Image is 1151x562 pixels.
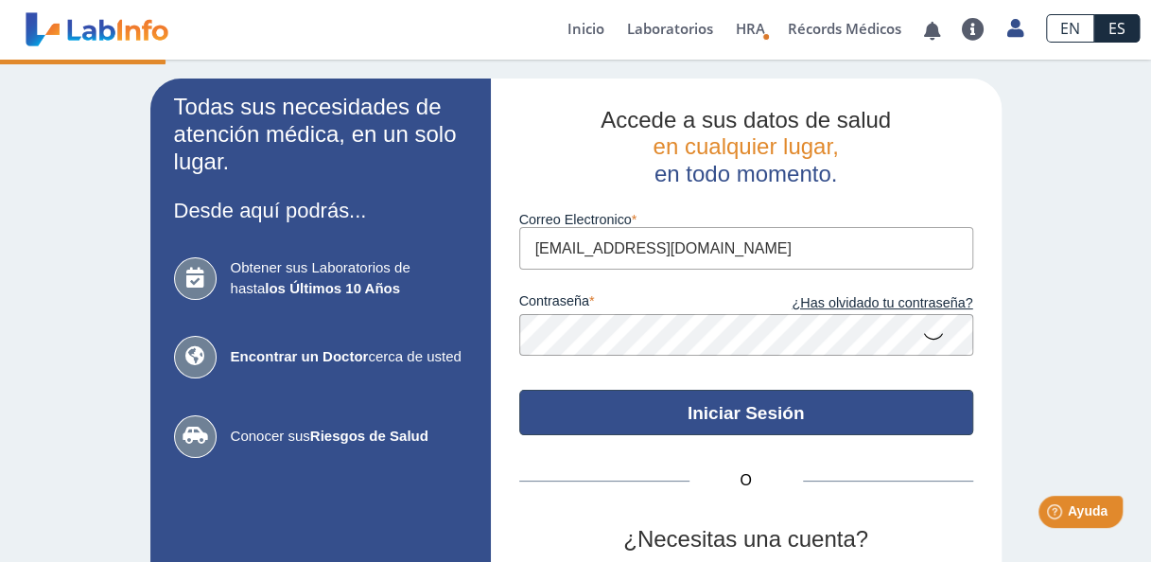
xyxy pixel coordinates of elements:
[231,426,467,448] span: Conocer sus
[519,526,973,553] h2: ¿Necesitas una cuenta?
[1094,14,1140,43] a: ES
[654,161,837,186] span: en todo momento.
[174,94,467,175] h2: Todas sus necesidades de atención médica, en un solo lugar.
[983,488,1130,541] iframe: Help widget launcher
[310,428,428,444] b: Riesgos de Salud
[746,293,973,314] a: ¿Has olvidado tu contraseña?
[601,107,891,132] span: Accede a sus datos de salud
[265,280,400,296] b: los Últimos 10 Años
[174,199,467,222] h3: Desde aquí podrás...
[231,346,467,368] span: cerca de usted
[519,293,746,314] label: contraseña
[231,348,369,364] b: Encontrar un Doctor
[519,212,973,227] label: Correo Electronico
[231,257,467,300] span: Obtener sus Laboratorios de hasta
[689,469,803,492] span: O
[736,19,765,38] span: HRA
[519,390,973,435] button: Iniciar Sesión
[653,133,838,159] span: en cualquier lugar,
[1046,14,1094,43] a: EN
